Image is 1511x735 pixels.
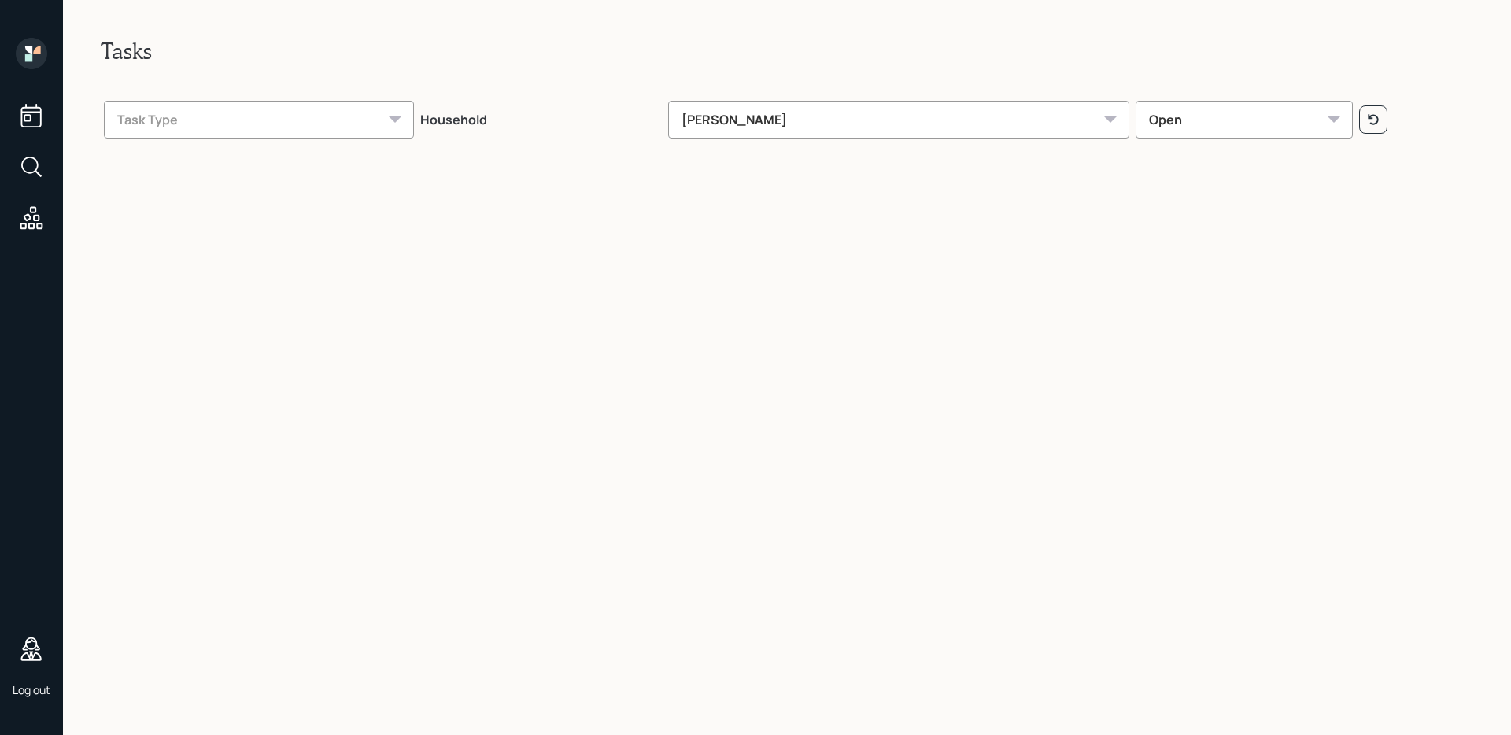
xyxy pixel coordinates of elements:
[668,101,1130,139] div: [PERSON_NAME]
[101,38,1473,65] h2: Tasks
[417,90,664,145] th: Household
[13,682,50,697] div: Log out
[1136,101,1353,139] div: Open
[104,101,414,139] div: Task Type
